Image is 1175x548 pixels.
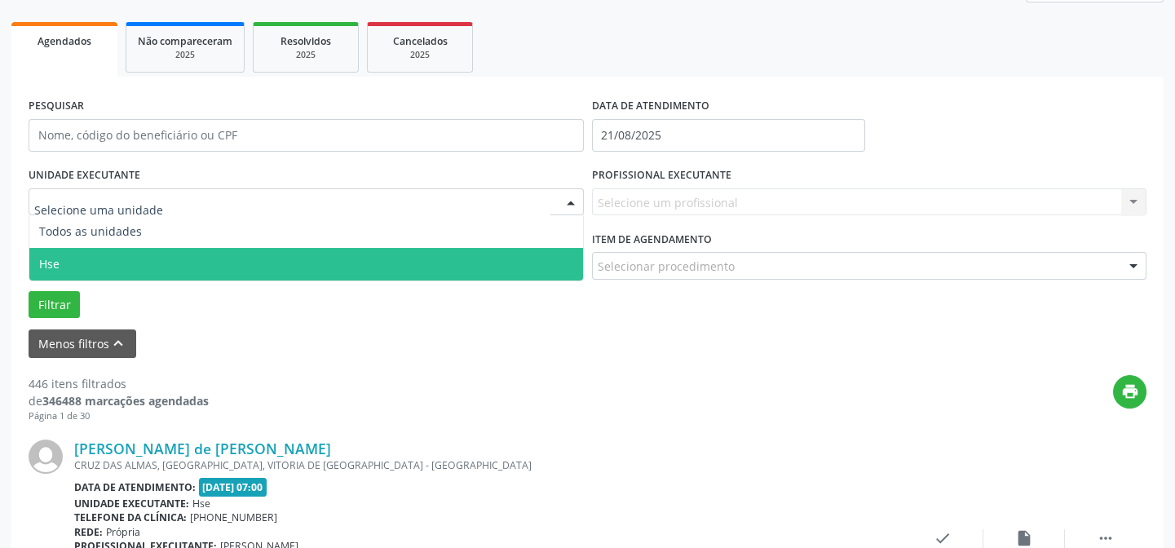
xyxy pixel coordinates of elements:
span: Hse [192,497,210,510]
i: keyboard_arrow_up [109,334,127,352]
strong: 346488 marcações agendadas [42,393,209,409]
div: 2025 [265,49,347,61]
div: CRUZ DAS ALMAS, [GEOGRAPHIC_DATA], VITORIA DE [GEOGRAPHIC_DATA] - [GEOGRAPHIC_DATA] [74,458,902,472]
button: Filtrar [29,291,80,319]
span: Não compareceram [138,34,232,48]
i: check [934,529,952,547]
input: Nome, código do beneficiário ou CPF [29,119,584,152]
span: Agendados [38,34,91,48]
label: UNIDADE EXECUTANTE [29,163,140,188]
button: print [1113,375,1146,409]
label: PESQUISAR [29,94,84,119]
div: Página 1 de 30 [29,409,209,423]
a: [PERSON_NAME] de [PERSON_NAME] [74,440,331,457]
label: DATA DE ATENDIMENTO [592,94,709,119]
span: [DATE] 07:00 [199,478,267,497]
span: Hse [39,256,60,272]
div: 2025 [138,49,232,61]
div: 2025 [379,49,461,61]
span: Própria [106,525,140,539]
input: Selecione um intervalo [592,119,865,152]
span: [PHONE_NUMBER] [190,510,277,524]
b: Unidade executante: [74,497,189,510]
b: Data de atendimento: [74,480,196,494]
span: Selecionar procedimento [598,258,735,275]
span: Resolvidos [280,34,331,48]
button: Menos filtroskeyboard_arrow_up [29,329,136,358]
label: Item de agendamento [592,227,712,252]
input: Selecione uma unidade [34,194,550,227]
span: Todos as unidades [39,223,142,239]
img: img [29,440,63,474]
div: de [29,392,209,409]
i:  [1097,529,1115,547]
b: Rede: [74,525,103,539]
i: insert_drive_file [1015,529,1033,547]
i: print [1121,382,1139,400]
b: Telefone da clínica: [74,510,187,524]
span: Cancelados [393,34,448,48]
label: PROFISSIONAL EXECUTANTE [592,163,731,188]
div: 446 itens filtrados [29,375,209,392]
